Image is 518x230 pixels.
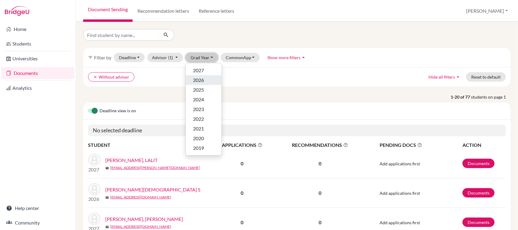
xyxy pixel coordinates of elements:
[88,213,100,225] img: APURVA ZALAWADIA, DHARM
[221,53,260,62] button: CommonApp
[105,157,157,164] a: [PERSON_NAME], LALIT
[1,52,74,65] a: Universities
[428,74,455,79] span: Hide all filters
[462,188,495,198] a: Documents
[147,53,183,62] button: Advisor(1)
[110,194,171,200] a: [EMAIL_ADDRESS][DOMAIN_NAME]
[186,95,222,104] button: 2024
[193,76,204,84] span: 2026
[110,165,200,171] a: [EMAIL_ADDRESS][PERSON_NAME][DOMAIN_NAME]
[267,55,300,60] span: Show more filters
[1,217,74,229] a: Community
[185,63,222,156] div: Grad Year
[466,72,506,82] button: Reset to default
[193,67,204,74] span: 2027
[193,135,204,142] span: 2020
[168,55,173,60] span: (1)
[186,124,222,134] button: 2021
[1,38,74,50] a: Students
[1,23,74,35] a: Home
[462,218,495,227] a: Documents
[105,166,109,170] span: mail
[380,220,420,225] span: Add applications first
[88,166,100,173] p: 2027
[186,104,222,114] button: 2023
[186,134,222,143] button: 2020
[462,159,495,168] a: Documents
[105,215,183,223] a: [PERSON_NAME], [PERSON_NAME]
[88,154,100,166] img: ADITYA PANJALA, LALIT
[186,114,222,124] button: 2022
[462,141,506,149] th: ACTION
[88,195,100,203] p: 2026
[186,143,222,153] button: 2019
[380,191,420,196] span: Add applications first
[186,66,222,75] button: 2027
[193,96,204,103] span: 2024
[275,189,365,197] p: 0
[88,183,100,195] img: Alur , Vaishnavi S
[380,161,420,166] span: Add applications first
[88,72,134,82] button: clearWithout advisor
[186,75,222,85] button: 2026
[105,225,109,229] span: mail
[210,141,275,149] span: APPLICATIONS
[88,141,209,149] th: STUDENT
[423,72,466,82] button: Hide all filtersarrow_drop_up
[241,190,244,196] b: 0
[275,160,365,167] p: 0
[110,224,171,229] a: [EMAIL_ADDRESS][DOMAIN_NAME]
[114,53,145,62] button: Deadline
[93,75,97,79] i: clear
[471,94,511,100] span: students on page 1
[1,67,74,79] a: Documents
[88,125,506,136] h5: No selected deadline
[186,85,222,95] button: 2025
[455,74,461,80] i: arrow_drop_up
[451,94,471,100] strong: 1-20 of 77
[300,54,306,60] i: arrow_drop_up
[241,219,244,225] b: 0
[5,6,29,16] img: Bridge-U
[275,141,365,149] span: RECOMMENDATIONS
[83,29,158,41] input: Find student by name...
[262,53,312,62] button: Show more filtersarrow_drop_up
[193,86,204,93] span: 2025
[193,125,204,132] span: 2021
[185,53,218,62] button: Grad Year
[94,55,111,60] span: Filter by
[105,196,109,199] span: mail
[1,202,74,214] a: Help center
[380,141,462,149] span: PENDING DOCS
[193,115,204,123] span: 2022
[275,219,365,226] p: 0
[193,106,204,113] span: 2023
[193,144,204,152] span: 2019
[464,5,511,17] button: [PERSON_NAME]
[88,55,93,60] i: filter_list
[100,107,136,115] span: Deadline view is on
[1,82,74,94] a: Analytics
[105,186,200,193] a: [PERSON_NAME][DEMOGRAPHIC_DATA] S
[241,161,244,166] b: 0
